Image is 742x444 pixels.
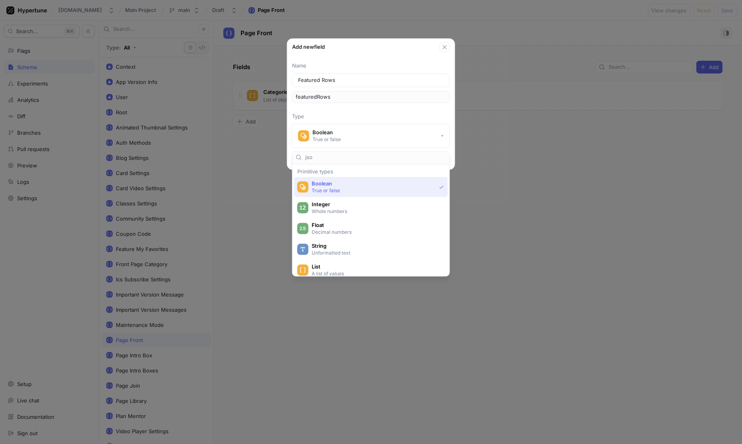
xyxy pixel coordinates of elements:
[312,129,341,136] div: Boolean
[312,229,440,235] p: Decimal numbers
[312,180,436,187] span: Boolean
[312,249,440,256] p: Unformatted text
[312,201,441,208] span: Integer
[312,208,440,215] p: Whole numbers
[292,124,450,148] button: BooleanTrue or false
[312,136,341,143] div: True or false
[305,153,446,161] input: Search...
[312,243,441,249] span: String
[294,169,448,174] div: Primitive types
[312,270,440,277] p: A list of values
[292,62,450,70] p: Name
[298,76,444,84] input: Enter a name for this field
[292,43,325,51] p: Add new field
[292,113,450,121] p: Type
[312,187,436,194] p: True or false
[312,263,441,270] span: List
[312,222,441,229] span: Float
